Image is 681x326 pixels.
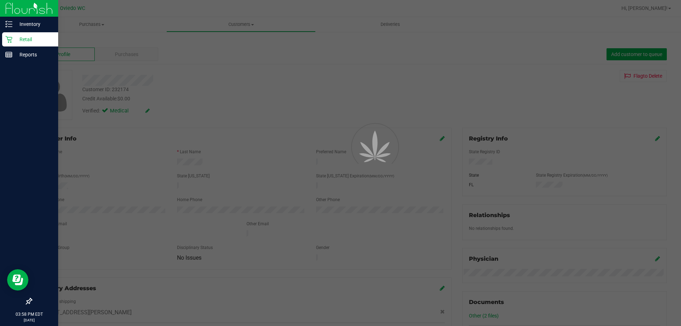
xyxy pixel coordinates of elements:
inline-svg: Reports [5,51,12,58]
p: [DATE] [3,317,55,323]
p: Reports [12,50,55,59]
p: 03:58 PM EDT [3,311,55,317]
inline-svg: Inventory [5,21,12,28]
p: Retail [12,35,55,44]
inline-svg: Retail [5,36,12,43]
p: Inventory [12,20,55,28]
iframe: Resource center [7,269,28,291]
